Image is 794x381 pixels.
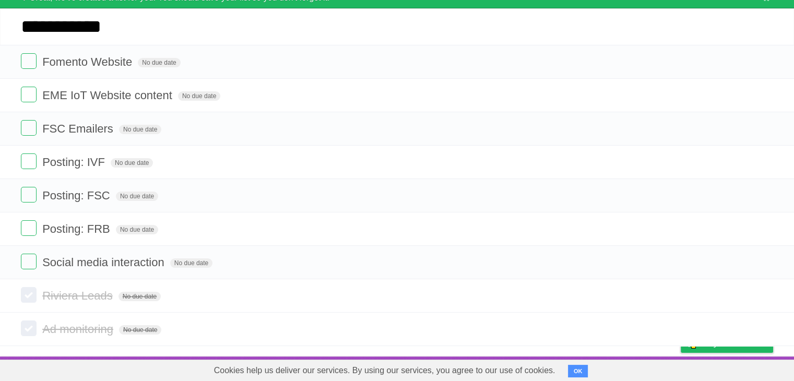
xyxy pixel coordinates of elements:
a: Suggest a feature [707,359,773,379]
label: Done [21,254,37,269]
span: Posting: FRB [42,222,113,235]
a: Privacy [667,359,694,379]
span: Fomento Website [42,55,135,68]
span: No due date [119,325,161,335]
span: Ad monitoring [42,323,116,336]
span: FSC Emailers [42,122,116,135]
label: Done [21,120,37,136]
label: Done [21,287,37,303]
label: Done [21,220,37,236]
a: About [542,359,564,379]
span: No due date [138,58,180,67]
span: No due date [111,158,153,168]
span: EME IoT Website content [42,89,175,102]
span: No due date [170,258,212,268]
a: Developers [576,359,619,379]
span: Riviera Leads [42,289,115,302]
span: Buy me a coffee [703,334,768,352]
a: Terms [632,359,655,379]
span: No due date [118,292,161,301]
span: Posting: IVF [42,156,108,169]
span: No due date [116,225,158,234]
label: Done [21,153,37,169]
span: Cookies help us deliver our services. By using our services, you agree to our use of cookies. [204,360,566,381]
label: Done [21,53,37,69]
span: Posting: FSC [42,189,113,202]
span: Social media interaction [42,256,167,269]
label: Done [21,187,37,203]
label: Done [21,87,37,102]
span: No due date [116,192,158,201]
span: No due date [119,125,161,134]
label: Done [21,320,37,336]
span: No due date [178,91,220,101]
button: OK [568,365,588,377]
